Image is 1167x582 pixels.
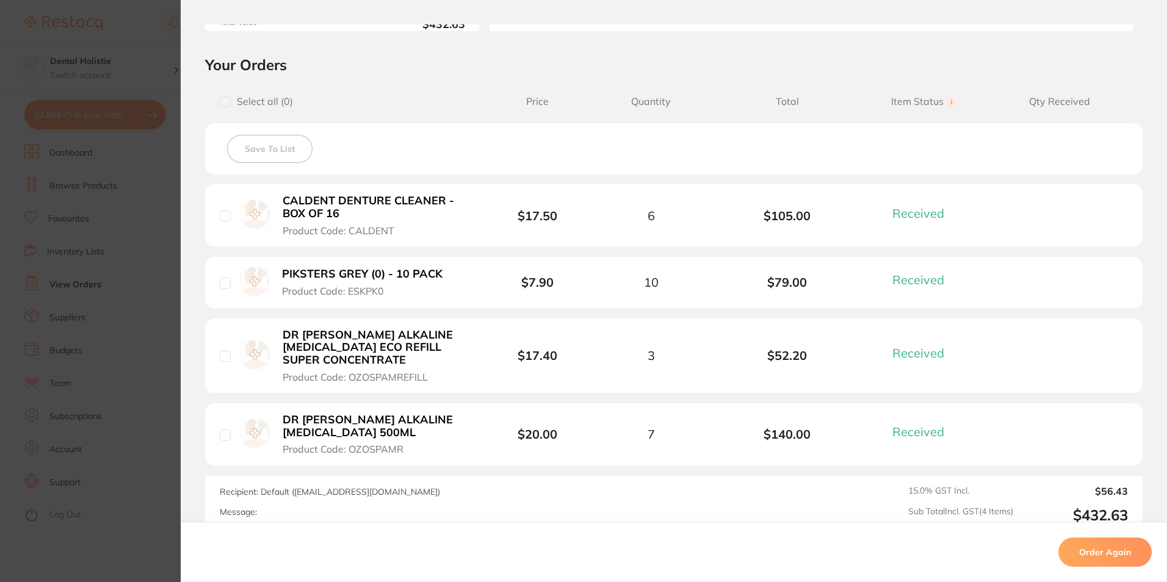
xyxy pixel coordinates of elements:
[892,424,944,439] span: Received
[719,427,855,441] b: $140.00
[283,414,471,439] b: DR [PERSON_NAME] ALKALINE [MEDICAL_DATA] 500ML
[908,506,1013,524] span: Sub Total Incl. GST ( 4 Items)
[518,426,557,442] b: $20.00
[279,413,474,456] button: DR [PERSON_NAME] ALKALINE [MEDICAL_DATA] 500ML Product Code: OZOSPAMR
[283,225,394,236] span: Product Code: CALDENT
[892,345,944,361] span: Received
[719,275,855,289] b: $79.00
[856,96,992,107] span: Item Status
[648,348,655,362] span: 3
[220,507,257,517] label: Message:
[518,208,557,223] b: $17.50
[908,486,1013,497] span: 15.0 % GST Incl.
[521,275,554,290] b: $7.90
[889,424,959,439] button: Received
[889,206,959,221] button: Received
[283,372,428,383] span: Product Code: OZOSPAMREFILL
[648,427,655,441] span: 7
[892,272,944,287] span: Received
[719,348,855,362] b: $52.20
[279,328,474,383] button: DR [PERSON_NAME] ALKALINE [MEDICAL_DATA] ECO REFILL SUPER CONCENTRATE Product Code: OZOSPAMREFILL
[240,419,270,448] img: DR HISHAMS ALKALINE MOUTH RINSE 500ML
[279,194,474,237] button: CALDENT DENTURE CLEANER - BOX OF 16 Product Code: CALDENT
[240,199,270,229] img: CALDENT DENTURE CLEANER - BOX OF 16
[347,18,465,31] b: $432.63
[889,345,959,361] button: Received
[282,268,443,281] b: PIKSTERS GREY (0) - 10 PACK
[282,286,384,296] span: Product Code: ESKPK0
[220,486,440,497] span: Recipient: Default ( [EMAIL_ADDRESS][DOMAIN_NAME] )
[719,209,855,223] b: $105.00
[892,206,944,221] span: Received
[231,96,293,107] span: Select all ( 0 )
[205,56,1143,74] h2: Your Orders
[889,272,959,287] button: Received
[283,329,471,367] b: DR [PERSON_NAME] ALKALINE [MEDICAL_DATA] ECO REFILL SUPER CONCENTRATE
[240,267,269,296] img: PIKSTERS GREY (0) - 10 PACK
[1058,537,1152,567] button: Order Again
[283,444,403,454] span: Product Code: OZOSPAMR
[283,195,471,220] b: CALDENT DENTURE CLEANER - BOX OF 16
[719,96,855,107] span: Total
[278,267,456,297] button: PIKSTERS GREY (0) - 10 PACK Product Code: ESKPK0
[648,209,655,223] span: 6
[518,348,557,363] b: $17.40
[1023,486,1128,497] output: $56.43
[220,18,338,31] span: Total Value
[1023,506,1128,524] output: $432.63
[227,135,313,163] button: Save To List
[992,96,1128,107] span: Qty Received
[644,275,659,289] span: 10
[240,340,270,370] img: DR HISHAMS ALKALINE MOUTH RINSE ECO REFILL SUPER CONCENTRATE
[492,96,583,107] span: Price
[583,96,719,107] span: Quantity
